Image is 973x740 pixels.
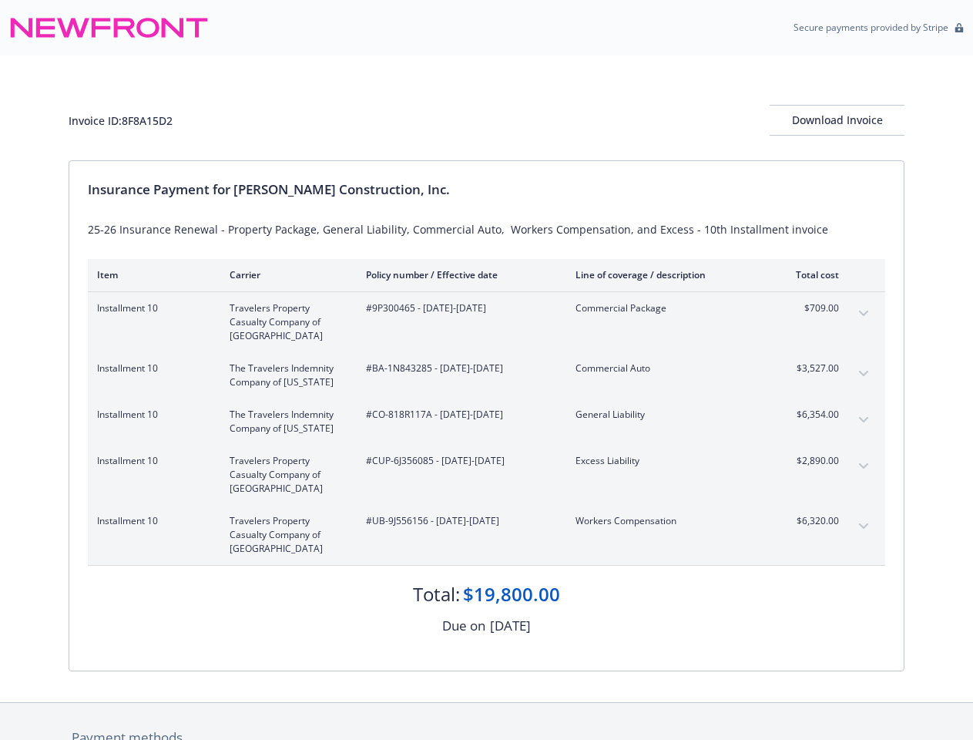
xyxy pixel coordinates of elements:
div: Total cost [781,268,839,281]
span: Commercial Auto [575,362,757,375]
span: Excess Liability [575,454,757,468]
div: Installment 10The Travelers Indemnity Company of [US_STATE]#CO-818R117A - [DATE]-[DATE]General Li... [88,399,885,445]
button: expand content [851,514,876,539]
span: Installment 10 [97,454,205,468]
button: expand content [851,408,876,432]
span: Travelers Property Casualty Company of [GEOGRAPHIC_DATA] [230,301,341,343]
span: The Travelers Indemnity Company of [US_STATE] [230,362,341,389]
div: Total: [413,581,460,607]
span: Commercial Package [575,301,757,315]
span: Installment 10 [97,362,205,375]
span: The Travelers Indemnity Company of [US_STATE] [230,408,341,436]
button: expand content [851,362,876,386]
div: Line of coverage / description [575,268,757,281]
div: Installment 10The Travelers Indemnity Company of [US_STATE]#BA-1N843285 - [DATE]-[DATE]Commercial... [88,352,885,399]
span: $709.00 [781,301,839,315]
button: expand content [851,301,876,326]
div: Installment 10Travelers Property Casualty Company of [GEOGRAPHIC_DATA]#UB-9J556156 - [DATE]-[DATE... [88,505,885,565]
span: Workers Compensation [575,514,757,528]
span: #BA-1N843285 - [DATE]-[DATE] [366,362,551,375]
div: Carrier [230,268,341,281]
p: Secure payments provided by Stripe [793,21,948,34]
span: Travelers Property Casualty Company of [GEOGRAPHIC_DATA] [230,514,341,556]
div: Item [97,268,205,281]
div: Due on [442,616,485,636]
div: Insurance Payment for [PERSON_NAME] Construction, Inc. [88,180,885,200]
span: General Liability [575,408,757,422]
div: 25-26 Insurance Renewal - Property Package, General Liability, Commercial Auto, Workers Compensat... [88,221,885,237]
span: $3,527.00 [781,362,839,375]
button: expand content [851,454,876,479]
span: Installment 10 [97,408,205,422]
span: $6,354.00 [781,408,839,422]
span: Travelers Property Casualty Company of [GEOGRAPHIC_DATA] [230,454,341,496]
div: Policy number / Effective date [366,268,551,281]
button: Download Invoice [770,105,904,136]
span: $6,320.00 [781,514,839,528]
span: Installment 10 [97,514,205,528]
div: Installment 10Travelers Property Casualty Company of [GEOGRAPHIC_DATA]#9P300465 - [DATE]-[DATE]Co... [88,292,885,352]
span: #CO-818R117A - [DATE]-[DATE] [366,408,551,422]
span: #9P300465 - [DATE]-[DATE] [366,301,551,315]
div: Installment 10Travelers Property Casualty Company of [GEOGRAPHIC_DATA]#CUP-6J356085 - [DATE]-[DAT... [88,445,885,505]
div: Invoice ID: 8F8A15D2 [69,113,173,129]
div: Download Invoice [770,106,904,135]
div: $19,800.00 [463,581,560,607]
div: [DATE] [490,616,531,636]
span: $2,890.00 [781,454,839,468]
span: Installment 10 [97,301,205,315]
span: #CUP-6J356085 - [DATE]-[DATE] [366,454,551,468]
span: #UB-9J556156 - [DATE]-[DATE] [366,514,551,528]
